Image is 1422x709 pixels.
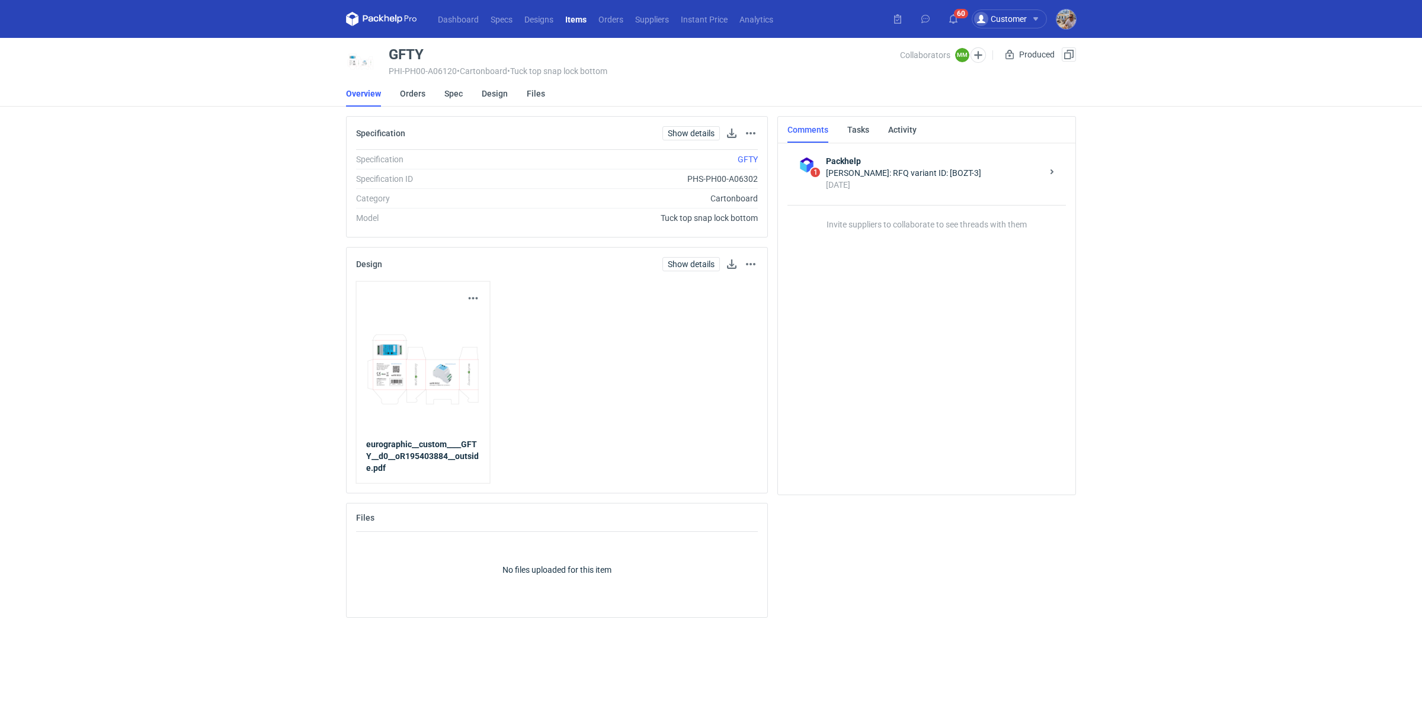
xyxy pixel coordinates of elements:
button: Actions [466,291,481,306]
a: Analytics [734,12,779,26]
span: 1 [811,168,820,177]
a: Instant Price [675,12,734,26]
a: Show details [662,126,720,140]
button: Customer [972,9,1056,28]
div: [DATE] [826,179,1042,191]
button: Actions [744,257,758,271]
h2: Files [356,513,374,522]
a: Designs [518,12,559,26]
div: Specification [356,153,517,165]
div: Model [356,212,517,224]
a: Download design [725,257,739,271]
figcaption: MM [955,48,969,62]
img: Michał Palasek [1056,9,1076,29]
span: • Cartonboard [457,66,507,76]
strong: Packhelp [826,155,1042,167]
p: No files uploaded for this item [502,564,611,576]
a: Comments [787,117,828,143]
h2: Specification [356,129,405,138]
img: Packhelp [797,155,816,175]
div: [PERSON_NAME]: RFQ variant ID: [BOZT-3] [826,167,1042,179]
a: eurographic__custom____GFTY__d0__oR195403884__outside.pdf [366,438,481,474]
div: PHI-PH00-A06120 [389,66,900,76]
a: Show details [662,257,720,271]
button: Actions [744,126,758,140]
button: Download specification [725,126,739,140]
div: GFTY [389,47,424,62]
a: Spec [444,81,463,107]
a: Activity [888,117,917,143]
a: Tasks [847,117,869,143]
div: Customer [974,12,1027,26]
a: Suppliers [629,12,675,26]
div: PHS-PH00-A06302 [517,173,758,185]
a: GFTY [738,155,758,164]
span: Collaborators [900,50,950,60]
a: Files [527,81,545,107]
h2: Design [356,259,382,269]
svg: Packhelp Pro [346,12,417,26]
a: Orders [592,12,629,26]
button: Edit collaborators [971,47,986,63]
a: Design [482,81,508,107]
strong: eurographic__custom____GFTY__d0__oR195403884__outside.pdf [366,439,479,473]
a: Dashboard [432,12,485,26]
div: Category [356,193,517,204]
a: Specs [485,12,518,26]
div: Produced [1003,47,1057,62]
a: Overview [346,81,381,107]
button: Duplicate Item [1062,47,1076,62]
div: Cartonboard [517,193,758,204]
a: Orders [400,81,425,107]
div: Specification ID [356,173,517,185]
button: 60 [944,9,963,28]
img: TPgVPDYlsTSSqJMJAqUj.jpg [366,310,481,429]
span: • Tuck top snap lock bottom [507,66,607,76]
p: Invite suppliers to collaborate to see threads with them [787,205,1066,229]
a: Items [559,12,592,26]
div: Tuck top snap lock bottom [517,212,758,224]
